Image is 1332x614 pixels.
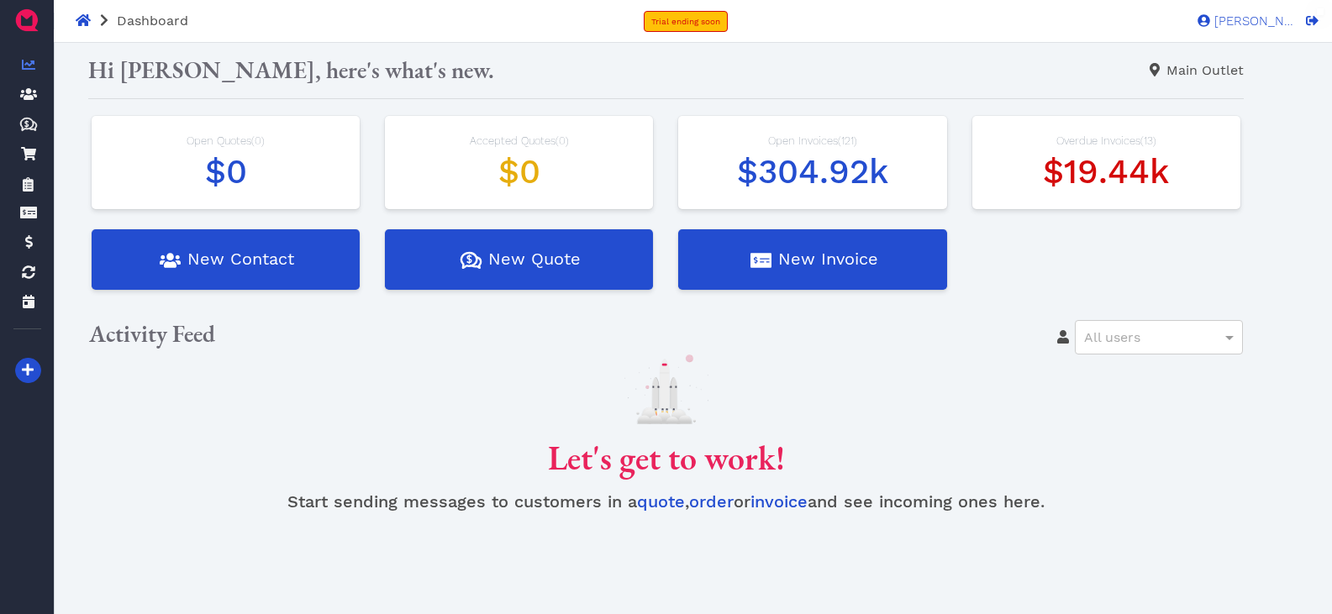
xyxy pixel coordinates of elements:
[205,152,247,192] span: $0
[108,133,343,150] div: Open Quotes ( )
[678,229,946,290] button: New Invoice
[1043,152,1169,192] span: 19444.18017578125
[695,133,929,150] div: Open Invoices ( )
[498,152,540,192] span: $0
[737,152,888,192] span: 304916.9448699951
[287,491,1045,512] span: Start sending messages to customers in a , or and see incoming ones here.
[644,11,728,32] a: Trial ending soon
[385,229,653,290] button: New Quote
[24,119,29,128] tspan: $
[402,133,636,150] div: Accepted Quotes ( )
[989,133,1224,150] div: Overdue Invoices ( )
[1189,13,1294,28] a: [PERSON_NAME]
[637,491,685,512] a: quote
[1210,15,1294,28] span: [PERSON_NAME]
[651,17,720,26] span: Trial ending soon
[88,55,494,85] span: Hi [PERSON_NAME], here's what's new.
[559,134,566,147] span: 0
[89,318,215,349] span: Activity Feed
[117,13,188,29] span: Dashboard
[1076,321,1242,354] div: All users
[750,491,808,512] a: invoice
[624,354,708,424] img: launch.svg
[13,7,40,34] img: QuoteM_icon_flat.png
[92,229,360,290] button: New Contact
[1146,60,1244,81] div: Main Outlet
[255,134,261,147] span: 0
[841,134,854,147] span: 121
[548,436,785,480] span: Let's get to work!
[689,491,734,512] a: order
[466,254,472,265] tspan: $
[1144,134,1153,147] span: 13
